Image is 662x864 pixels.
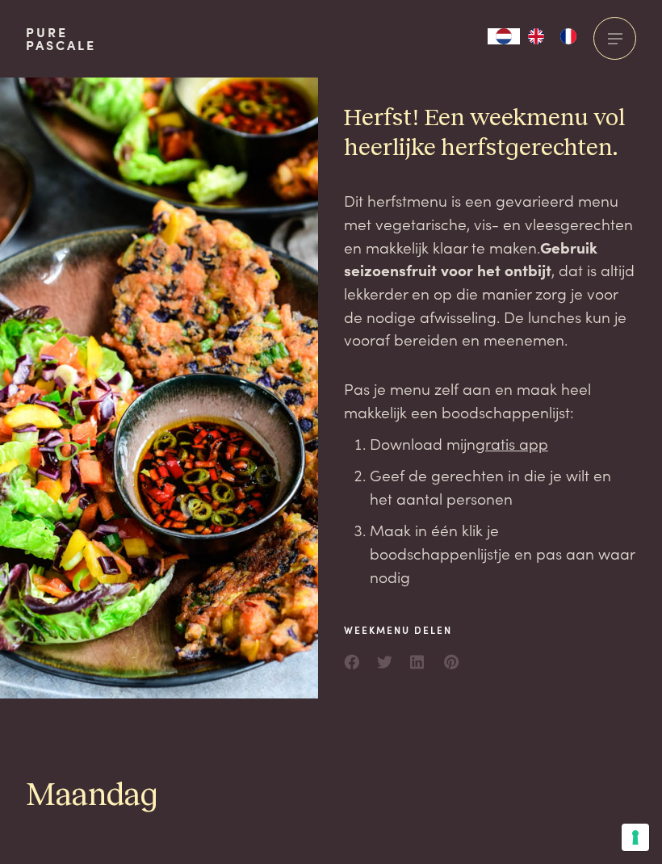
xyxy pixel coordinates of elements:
p: Pas je menu zelf aan en maak heel makkelijk een boodschappenlijst: [344,377,636,423]
aside: Language selected: Nederlands [488,28,584,44]
a: EN [520,28,552,44]
li: Download mijn [370,432,636,455]
div: Language [488,28,520,44]
h2: Herfst! Een weekmenu vol heerlijke herfstgerechten. [344,103,636,163]
span: Weekmenu delen [344,623,460,637]
button: Uw voorkeuren voor toestemming voor trackingtechnologieën [622,824,649,851]
p: Dit herfstmenu is een gevarieerd menu met vegetarische, vis- en vleesgerechten en makkelijk klaar... [344,189,636,351]
h1: Maandag [26,776,636,816]
li: Geef de gerechten in die je wilt en het aantal personen [370,463,636,510]
li: Maak in één klik je boodschappenlijstje en pas aan waar nodig [370,518,636,588]
ul: Language list [520,28,584,44]
a: NL [488,28,520,44]
a: gratis app [476,432,548,454]
strong: Gebruik seizoensfruit voor het ontbijt [344,236,597,281]
a: PurePascale [26,26,96,52]
a: FR [552,28,584,44]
